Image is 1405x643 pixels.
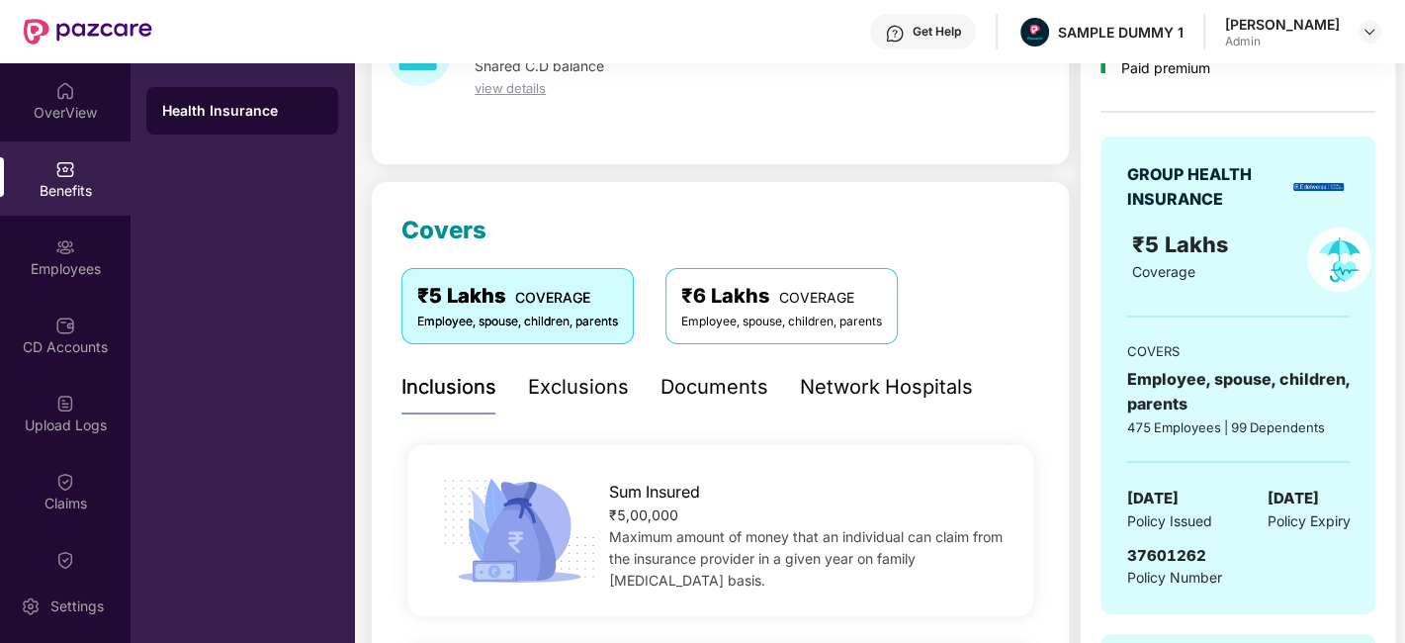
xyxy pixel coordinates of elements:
span: Sum Insured [609,480,700,505]
div: Get Help [913,24,961,40]
div: ₹5 Lakhs [417,281,618,312]
img: insurerLogo [1293,183,1344,191]
div: [PERSON_NAME] [1225,15,1340,34]
span: [DATE] [1267,487,1318,510]
span: Shared C.D balance [475,57,604,74]
img: svg+xml;base64,PHN2ZyBpZD0iRW1wbG95ZWVzIiB4bWxucz0iaHR0cDovL3d3dy53My5vcmcvMjAwMC9zdmciIHdpZHRoPS... [55,237,75,257]
div: 475 Employees | 99 Dependents [1126,417,1350,437]
span: COVERAGE [515,289,590,306]
div: COVERS [1126,341,1350,361]
div: Settings [44,597,110,616]
img: policyIcon [1307,228,1371,292]
span: 37601262 [1126,546,1205,565]
div: Paid premium [1121,60,1267,77]
img: svg+xml;base64,PHN2ZyBpZD0iSGVscC0zMngzMiIgeG1sbnM9Imh0dHA6Ly93d3cudzMub3JnLzIwMDAvc3ZnIiB3aWR0aD... [885,24,905,44]
div: Employee, spouse, children, parents [1126,367,1350,416]
span: COVERAGE [779,289,854,306]
div: GROUP HEALTH INSURANCE [1126,162,1286,212]
span: Policy Issued [1126,510,1211,532]
div: ₹6 Lakhs [681,281,882,312]
img: svg+xml;base64,PHN2ZyBpZD0iQ2xhaW0iIHhtbG5zPSJodHRwOi8vd3d3LnczLm9yZy8yMDAwL3N2ZyIgd2lkdGg9IjIwIi... [55,472,75,492]
img: svg+xml;base64,PHN2ZyBpZD0iVXBsb2FkX0xvZ3MiIGRhdGEtbmFtZT0iVXBsb2FkIExvZ3MiIHhtbG5zPSJodHRwOi8vd3... [55,394,75,413]
div: Documents [660,372,768,403]
img: icon [436,473,602,589]
span: Covers [401,216,486,244]
img: New Pazcare Logo [24,19,152,45]
div: Network Hospitals [800,372,973,403]
img: svg+xml;base64,PHN2ZyBpZD0iU2V0dGluZy0yMHgyMCIgeG1sbnM9Imh0dHA6Ly93d3cudzMub3JnLzIwMDAvc3ZnIiB3aW... [21,597,41,616]
div: Employee, spouse, children, parents [417,313,618,331]
span: Maximum amount of money that an individual can claim from the insurance provider in a given year ... [609,528,1003,589]
span: Policy Number [1126,569,1221,586]
span: [DATE] [1126,487,1178,510]
img: svg+xml;base64,PHN2ZyBpZD0iQ2xhaW0iIHhtbG5zPSJodHRwOi8vd3d3LnczLm9yZy8yMDAwL3N2ZyIgd2lkdGg9IjIwIi... [55,550,75,570]
img: svg+xml;base64,PHN2ZyBpZD0iSG9tZSIgeG1sbnM9Imh0dHA6Ly93d3cudzMub3JnLzIwMDAvc3ZnIiB3aWR0aD0iMjAiIG... [55,81,75,101]
div: Inclusions [401,372,496,403]
div: Health Insurance [162,101,322,121]
div: ₹5,00,000 [609,505,1006,526]
span: ₹5 Lakhs [1132,231,1234,257]
span: Coverage [1132,263,1195,280]
img: svg+xml;base64,PHN2ZyBpZD0iQ0RfQWNjb3VudHMiIGRhdGEtbmFtZT0iQ0QgQWNjb3VudHMiIHhtbG5zPSJodHRwOi8vd3... [55,316,75,335]
img: svg+xml;base64,PHN2ZyBpZD0iQmVuZWZpdHMiIHhtbG5zPSJodHRwOi8vd3d3LnczLm9yZy8yMDAwL3N2ZyIgd2lkdGg9Ij... [55,159,75,179]
span: Policy Expiry [1267,510,1350,532]
div: Employee, spouse, children, parents [681,313,882,331]
div: Admin [1225,34,1340,49]
div: SAMPLE DUMMY 1 [1058,23,1184,42]
img: Pazcare_Alternative_logo-01-01.png [1020,18,1049,46]
img: svg+xml;base64,PHN2ZyBpZD0iRHJvcGRvd24tMzJ4MzIiIHhtbG5zPSJodHRwOi8vd3d3LnczLm9yZy8yMDAwL3N2ZyIgd2... [1361,24,1377,40]
div: Exclusions [528,372,629,403]
span: view details [475,80,546,96]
